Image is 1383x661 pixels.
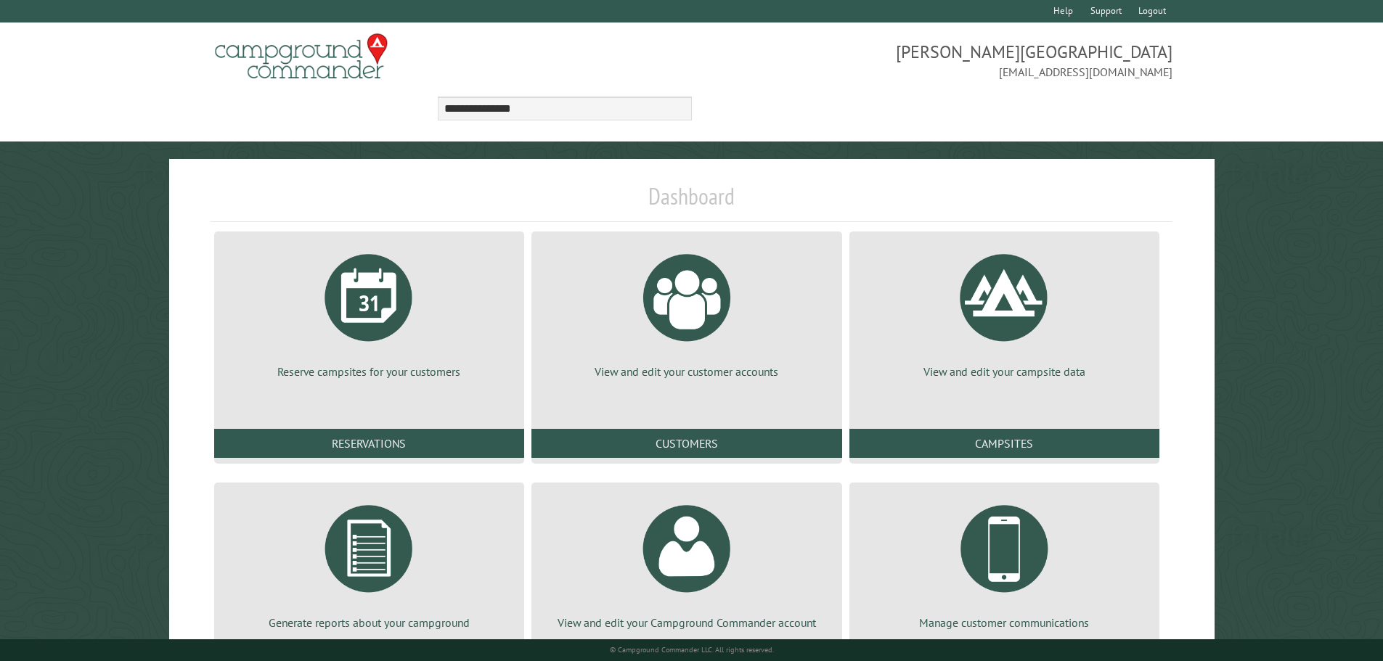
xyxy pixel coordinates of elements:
[232,615,507,631] p: Generate reports about your campground
[214,429,524,458] a: Reservations
[232,243,507,379] a: Reserve campsites for your customers
[692,40,1173,81] span: [PERSON_NAME][GEOGRAPHIC_DATA] [EMAIL_ADDRESS][DOMAIN_NAME]
[867,243,1142,379] a: View and edit your campsite data
[211,182,1173,222] h1: Dashboard
[849,429,1159,458] a: Campsites
[549,364,824,379] p: View and edit your customer accounts
[232,494,507,631] a: Generate reports about your campground
[867,364,1142,379] p: View and edit your campsite data
[549,494,824,631] a: View and edit your Campground Commander account
[867,615,1142,631] p: Manage customer communications
[211,28,392,85] img: Campground Commander
[531,429,841,458] a: Customers
[232,364,507,379] p: Reserve campsites for your customers
[867,494,1142,631] a: Manage customer communications
[549,615,824,631] p: View and edit your Campground Commander account
[549,243,824,379] a: View and edit your customer accounts
[610,645,774,654] small: © Campground Commander LLC. All rights reserved.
